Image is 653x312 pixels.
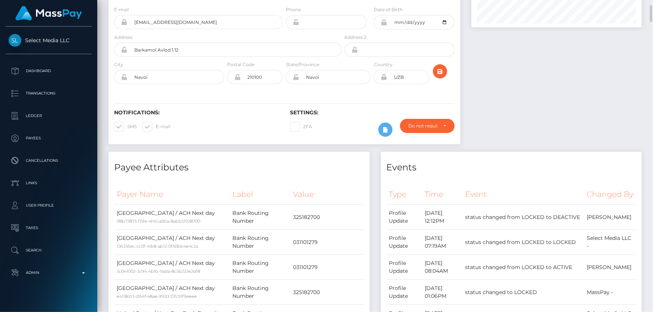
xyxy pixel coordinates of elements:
[387,184,422,205] th: Type
[6,37,92,44] span: Select Media LLC
[114,230,230,255] td: [GEOGRAPHIC_DATA] / ACH Next day
[9,155,89,166] p: Cancellations
[422,255,463,280] td: [DATE] 08:04AM
[9,133,89,144] p: Payees
[230,230,291,255] td: Bank Routing Number
[9,222,89,234] p: Taxes
[584,205,636,230] td: [PERSON_NAME]
[117,219,200,224] small: 08b73873-05fe-4f45-a9ba-8abb51928700
[230,205,291,230] td: Bank Routing Number
[584,280,636,305] td: MassPay -
[6,241,92,260] a: Search
[9,110,89,121] p: Ledger
[117,244,198,249] small: 136336ec-cc0f-41b8-ab12-0f50bb4e4c2a
[114,280,230,305] td: [GEOGRAPHIC_DATA] / ACH Next day
[6,129,92,148] a: Payees
[9,177,89,189] p: Links
[422,230,463,255] td: [DATE] 07:19AM
[463,205,584,230] td: status changed from LOCKED to DEACTIVE
[114,205,230,230] td: [GEOGRAPHIC_DATA] / ACH Next day
[463,184,584,205] th: Event
[9,267,89,278] p: Admin
[584,230,636,255] td: Select Media LLC -
[290,280,364,305] td: 325182700
[15,6,82,21] img: MassPay Logo
[345,34,367,41] label: Address 2
[114,161,364,174] h4: Payee Attributes
[6,174,92,192] a: Links
[117,269,200,274] small: 3c041002-3c94-4bfb-9ada-8c3b222e2df8
[114,255,230,280] td: [GEOGRAPHIC_DATA] / ACH Next day
[409,123,437,129] div: Do not require
[422,280,463,305] td: [DATE] 01:06PM
[422,205,463,230] td: [DATE] 12:12PM
[9,65,89,77] p: Dashboard
[290,184,364,205] th: Value
[6,196,92,215] a: User Profile
[290,230,364,255] td: 031101279
[400,119,455,133] button: Do not require
[230,255,291,280] td: Bank Routing Number
[463,230,584,255] td: status changed from LOCKED to LOCKED
[584,255,636,280] td: [PERSON_NAME]
[387,205,422,230] td: Profile Update
[9,200,89,211] p: User Profile
[9,88,89,99] p: Transactions
[6,106,92,125] a: Ledger
[227,61,254,68] label: Postal Code
[6,219,92,237] a: Taxes
[290,205,364,230] td: 325182700
[387,280,422,305] td: Profile Update
[290,255,364,280] td: 031101279
[286,61,319,68] label: State/Province
[6,263,92,282] a: Admin
[114,61,123,68] label: City
[387,161,637,174] h4: Events
[230,184,291,205] th: Label
[6,62,92,80] a: Dashboard
[387,230,422,255] td: Profile Update
[463,255,584,280] td: status changed from LOCKED to ACTIVE
[6,151,92,170] a: Cancellations
[114,34,132,41] label: Address
[374,6,403,13] label: Date of Birth
[463,280,584,305] td: status changed to LOCKED
[114,184,230,205] th: Payer Name
[290,109,455,116] h6: Settings:
[143,122,170,132] label: E-mail
[117,294,197,299] small: e4118d13-d947-48ae-992d-f2fc91f9eeee
[9,245,89,256] p: Search
[230,280,291,305] td: Bank Routing Number
[290,122,312,132] label: 2FA
[584,184,636,205] th: Changed By
[422,184,463,205] th: Time
[9,34,21,47] img: Select Media LLC
[6,84,92,103] a: Transactions
[286,6,301,13] label: Phone
[114,122,137,132] label: SMS
[387,255,422,280] td: Profile Update
[114,109,279,116] h6: Notifications:
[114,6,129,13] label: E-mail
[374,61,393,68] label: Country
